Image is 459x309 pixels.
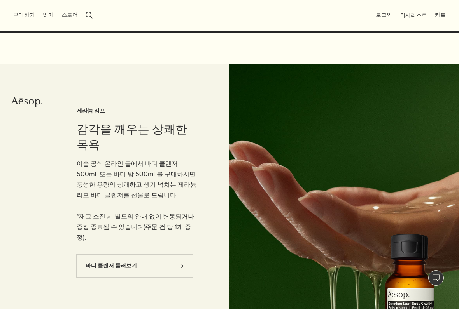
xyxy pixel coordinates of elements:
[77,122,198,153] h2: 감각을 깨우는 상쾌한 목욕
[376,11,392,19] button: 로그인
[77,158,198,243] p: 이솝 공식 온라인 몰에서 바디 클렌저 500mL 또는 바디 밤 500mL를 구매하시면 풍성한 용량의 상쾌하고 생기 넘치는 제라늄 리프 바디 클렌저를 선물로 드립니다. *재고 ...
[86,12,93,19] button: 검색창 열기
[43,11,54,19] button: 읽기
[13,11,35,19] button: 구매하기
[400,12,427,19] a: 위시리스트
[11,96,42,108] svg: Aesop
[428,270,444,286] button: 1:1 채팅 상담
[61,11,78,19] button: 스토어
[11,96,42,110] a: Aesop
[77,106,198,116] h3: 제라늄 리프
[435,11,446,19] button: 카트
[76,254,193,278] a: 바디 클렌저 둘러보기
